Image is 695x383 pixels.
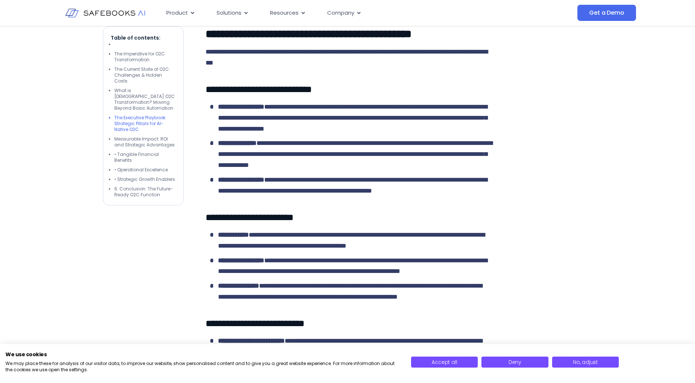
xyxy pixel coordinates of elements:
[160,6,504,20] div: Menu Toggle
[589,9,624,17] span: Get a Demo
[166,9,188,17] span: Product
[5,361,400,373] p: We may place these for analysis of our visitor data, to improve our website, show personalised co...
[114,51,176,63] li: The Imperative for O2C Transformation
[573,358,598,366] span: No, adjust
[114,88,176,111] li: What is [DEMOGRAPHIC_DATA] O2C Transformation? Moving Beyond Basic Automation
[411,357,478,368] button: Accept all cookies
[114,136,176,148] li: Measurable Impact: ROI and Strategic Advantages
[114,66,176,84] li: The Current State of O2C: Challenges & Hidden Costs
[114,167,176,173] li: • Operational Excellence
[577,5,636,21] a: Get a Demo
[114,115,176,132] li: The Executive Playbook: Strategic Pillars for AI-Native O2C
[160,6,504,20] nav: Menu
[114,186,176,198] li: 6. Conclusion: The Future-Ready O2C Function
[552,357,619,368] button: Adjust cookie preferences
[217,9,241,17] span: Solutions
[111,34,176,41] p: Table of contents:
[5,351,400,358] h2: We use cookies
[114,152,176,163] li: • Tangible Financial Benefits
[481,357,548,368] button: Deny all cookies
[509,358,521,366] span: Deny
[432,358,457,366] span: Accept all
[327,9,354,17] span: Company
[270,9,299,17] span: Resources
[114,176,176,182] li: • Strategic Growth Enablers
